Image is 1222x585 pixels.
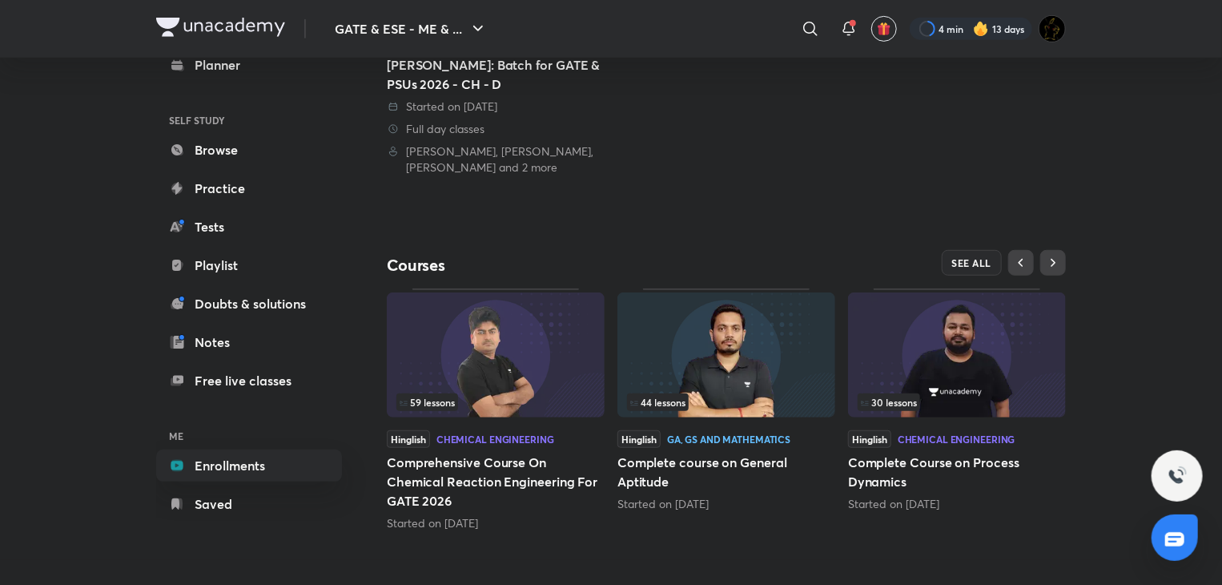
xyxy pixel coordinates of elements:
img: Thumbnail [617,292,835,418]
div: [PERSON_NAME]: Batch for GATE & PSUs 2026 - CH - D [387,55,605,94]
div: Complete course on General Aptitude [617,288,835,511]
div: infocontainer [396,393,595,411]
div: infocontainer [627,393,826,411]
div: Started on Jun 27 [617,496,835,512]
h5: Complete course on General Aptitude [617,453,835,491]
h4: Courses [387,255,726,276]
a: Doubts & solutions [156,288,342,320]
span: Hinglish [848,430,891,448]
div: GA, GS and Mathematics [667,434,790,444]
h6: SELF STUDY [156,107,342,134]
a: Tests [156,211,342,243]
div: Started on 30 Nov 2024 [387,99,605,115]
a: Browse [156,134,342,166]
div: Complete Course on Process Dynamics [848,288,1066,511]
a: Playlist [156,249,342,281]
div: infocontainer [858,393,1056,411]
h5: Complete Course on Process Dynamics [848,453,1066,491]
span: Hinglish [387,430,430,448]
a: Company Logo [156,18,285,41]
div: Devendra Poonia, Ankur Bansal, Manish Rajput and 2 more [387,143,605,175]
span: SEE ALL [952,257,992,268]
span: Hinglish [617,430,661,448]
img: Thumbnail [387,292,605,418]
div: Full day classes [387,121,605,137]
div: Chemical Engineering [436,434,554,444]
a: Planner [156,49,342,81]
div: infosection [858,393,1056,411]
div: infosection [627,393,826,411]
h5: Comprehensive Course On Chemical Reaction Engineering For GATE 2026 [387,453,605,510]
h6: ME [156,422,342,450]
button: GATE & ESE - ME & ... [325,13,497,45]
img: Company Logo [156,18,285,37]
img: streak [973,21,989,37]
div: Started on Jul 31 [848,496,1066,512]
span: 59 lessons [400,397,455,407]
div: infosection [396,393,595,411]
a: Enrollments [156,450,342,482]
div: Chemical Engineering [898,434,1015,444]
img: avatar [877,22,891,36]
img: ttu [1168,466,1187,486]
div: left [627,393,826,411]
a: Practice [156,172,342,204]
span: 30 lessons [861,397,917,407]
a: Notes [156,326,342,358]
a: Free live classes [156,365,342,397]
div: left [858,393,1056,411]
div: Comprehensive Course On Chemical Reaction Engineering For GATE 2026 [387,288,605,531]
div: Started on Aug 13 [387,515,605,531]
button: SEE ALL [942,250,1003,276]
a: Saved [156,488,342,520]
button: avatar [871,16,897,42]
img: Ranit Maity01 [1039,15,1066,42]
img: Thumbnail [848,292,1066,418]
span: 44 lessons [630,397,685,407]
div: left [396,393,595,411]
